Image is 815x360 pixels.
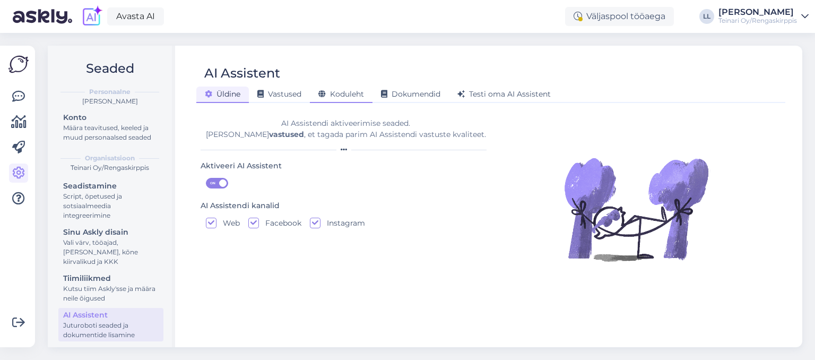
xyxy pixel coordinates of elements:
[56,97,163,106] div: [PERSON_NAME]
[259,218,301,228] label: Facebook
[63,123,159,142] div: Määra teavitused, keeled ja muud personaalsed seaded
[85,153,135,163] b: Organisatsioon
[718,8,797,16] div: [PERSON_NAME]
[205,89,240,99] span: Üldine
[63,227,159,238] div: Sinu Askly disain
[58,308,163,341] a: AI AssistentJuturoboti seaded ja dokumentide lisamine
[201,118,491,140] div: AI Assistendi aktiveerimise seaded. [PERSON_NAME] , et tagada parim AI Assistendi vastuste kvalit...
[58,179,163,222] a: SeadistamineScript, õpetused ja sotsiaalmeedia integreerimine
[8,54,29,74] img: Askly Logo
[63,273,159,284] div: Tiimiliikmed
[63,346,159,357] div: E-mail
[56,163,163,173] div: Teinari Oy/Rengaskirppis
[216,218,240,228] label: Web
[269,130,304,139] b: vastused
[457,89,551,99] span: Testi oma AI Assistent
[206,178,219,188] span: ON
[201,160,282,172] div: Aktiveeri AI Assistent
[107,7,164,25] a: Avasta AI
[63,284,159,303] div: Kutsu tiim Askly'sse ja määra neile õigused
[56,58,163,79] h2: Seaded
[63,321,159,340] div: Juturoboti seaded ja dokumentide lisamine
[58,110,163,144] a: KontoMäära teavitused, keeled ja muud personaalsed seaded
[63,310,159,321] div: AI Assistent
[562,135,710,284] img: Illustration
[204,63,280,83] div: AI Assistent
[718,16,797,25] div: Teinari Oy/Rengaskirppis
[718,8,809,25] a: [PERSON_NAME]Teinari Oy/Rengaskirppis
[81,5,103,28] img: explore-ai
[63,238,159,267] div: Vali värv, tööajad, [PERSON_NAME], kõne kiirvalikud ja KKK
[58,271,163,305] a: TiimiliikmedKutsu tiim Askly'sse ja määra neile õigused
[257,89,301,99] span: Vastused
[320,218,365,228] label: Instagram
[58,225,163,268] a: Sinu Askly disainVali värv, tööajad, [PERSON_NAME], kõne kiirvalikud ja KKK
[318,89,364,99] span: Koduleht
[201,200,280,212] div: AI Assistendi kanalid
[63,192,159,220] div: Script, õpetused ja sotsiaalmeedia integreerimine
[63,112,159,123] div: Konto
[63,181,159,192] div: Seadistamine
[89,87,131,97] b: Personaalne
[381,89,440,99] span: Dokumendid
[565,7,674,26] div: Väljaspool tööaega
[699,9,714,24] div: LL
